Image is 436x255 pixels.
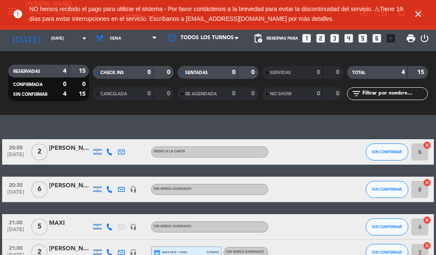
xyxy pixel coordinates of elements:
[315,33,326,44] i: looks_two
[31,143,48,160] span: 2
[423,241,431,250] i: cancel
[402,69,405,75] strong: 4
[366,181,408,198] button: SIN CONFIRMAR
[63,91,66,97] strong: 4
[167,91,172,97] strong: 0
[49,244,92,254] div: [PERSON_NAME]
[5,142,26,152] span: 20:00
[419,26,430,51] div: LOG OUT
[371,33,382,44] i: looks_6
[63,81,66,87] strong: 0
[343,33,354,44] i: looks_4
[185,92,217,96] span: RE AGENDADA
[317,91,320,97] strong: 0
[167,69,172,75] strong: 0
[366,218,408,235] button: SIN CONFIRMAR
[5,227,26,237] span: [DATE]
[5,217,26,227] span: 21:00
[267,36,298,41] span: Reservas para
[352,71,365,75] span: TOTAL
[406,33,416,43] span: print
[372,187,402,192] span: SIN CONFIRMAR
[110,36,121,41] span: Cena
[31,218,48,235] span: 5
[423,216,431,224] i: cancel
[82,81,87,87] strong: 0
[357,33,368,44] i: looks_5
[5,189,26,199] span: [DATE]
[351,89,361,99] i: filter_list
[6,30,47,47] i: [DATE]
[154,225,192,228] span: Sin menú asignado
[251,91,256,97] strong: 0
[49,181,92,191] div: [PERSON_NAME]
[79,33,89,43] i: arrow_drop_down
[5,243,26,252] span: 21:00
[361,89,427,98] input: Filtrar por nombre...
[147,91,151,97] strong: 0
[5,152,26,162] span: [DATE]
[423,178,431,187] i: cancel
[79,91,87,97] strong: 15
[154,187,192,191] span: Sin menú asignado
[419,33,430,43] i: power_settings_new
[5,180,26,189] span: 20:30
[207,249,219,255] span: stripe
[270,71,291,75] span: SERVIDAS
[366,143,408,160] button: SIN CONFIRMAR
[49,218,92,228] div: MAXI
[13,92,47,97] span: SIN CONFIRMAR
[13,9,23,19] i: error
[329,33,340,44] i: looks_3
[372,224,402,229] span: SIN CONFIRMAR
[13,69,40,74] span: RESERVADAS
[29,6,403,22] span: NO hemos recibido el pago para utilizar el sistema - Por favor contáctenos a la brevedad para evi...
[413,9,423,19] i: close
[336,91,341,97] strong: 0
[336,69,341,75] strong: 0
[253,33,263,43] span: pending_actions
[130,186,137,193] i: headset_mic
[372,149,402,154] span: SIN CONFIRMAR
[372,250,402,255] span: SIN CONFIRMAR
[63,68,66,74] strong: 4
[185,71,208,75] span: SENTADAS
[317,69,320,75] strong: 0
[423,141,431,149] i: cancel
[31,181,48,198] span: 6
[232,69,235,75] strong: 0
[226,250,264,254] span: Sin menú asignado
[385,33,396,44] i: add_box
[49,143,92,153] div: [PERSON_NAME]
[232,91,235,97] strong: 0
[154,150,185,153] span: MENÚ A LA CARTA
[79,68,87,74] strong: 15
[270,92,292,96] span: NO SHOW
[13,83,43,87] span: CONFIRMADA
[100,71,124,75] span: CHECK INS
[251,69,256,75] strong: 0
[147,69,151,75] strong: 0
[100,92,127,96] span: CANCELADA
[130,223,137,230] i: headset_mic
[301,33,312,44] i: looks_one
[417,69,426,75] strong: 15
